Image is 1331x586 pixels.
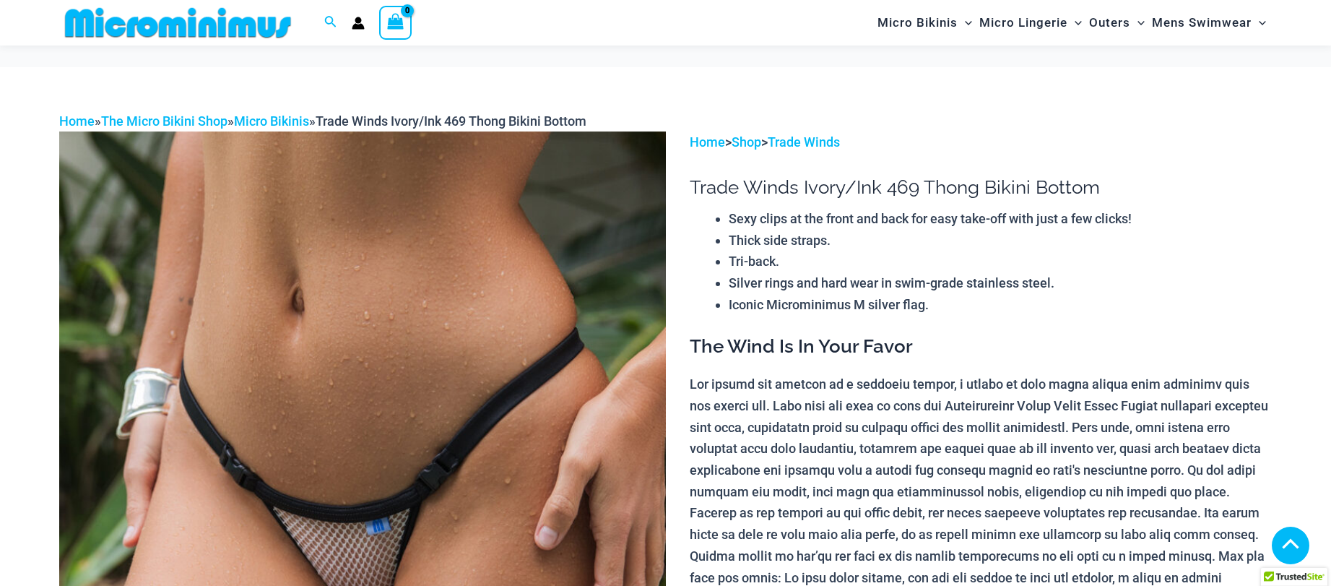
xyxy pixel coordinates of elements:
[877,4,958,41] span: Micro Bikinis
[874,4,976,41] a: Micro BikinisMenu ToggleMenu Toggle
[1130,4,1145,41] span: Menu Toggle
[316,113,586,129] span: Trade Winds Ivory/Ink 469 Thong Bikini Bottom
[234,113,309,129] a: Micro Bikinis
[59,113,95,129] a: Home
[1252,4,1266,41] span: Menu Toggle
[729,251,1272,272] li: Tri-back.
[729,294,1272,316] li: Iconic Microminimus M silver flag.
[872,2,1273,43] nav: Site Navigation
[976,4,1085,41] a: Micro LingerieMenu ToggleMenu Toggle
[729,230,1272,251] li: Thick side straps.
[59,113,586,129] span: » » »
[690,335,1272,359] h3: The Wind Is In Your Favor
[379,6,412,39] a: View Shopping Cart, empty
[1089,4,1130,41] span: Outers
[1085,4,1148,41] a: OutersMenu ToggleMenu Toggle
[979,4,1067,41] span: Micro Lingerie
[768,134,840,150] a: Trade Winds
[958,4,972,41] span: Menu Toggle
[729,272,1272,294] li: Silver rings and hard wear in swim-grade stainless steel.
[690,176,1272,199] h1: Trade Winds Ivory/Ink 469 Thong Bikini Bottom
[690,134,725,150] a: Home
[732,134,761,150] a: Shop
[729,208,1272,230] li: Sexy clips at the front and back for easy take-off with just a few clicks!
[59,7,297,39] img: MM SHOP LOGO FLAT
[352,17,365,30] a: Account icon link
[1148,4,1270,41] a: Mens SwimwearMenu ToggleMenu Toggle
[324,14,337,32] a: Search icon link
[1067,4,1082,41] span: Menu Toggle
[1152,4,1252,41] span: Mens Swimwear
[101,113,227,129] a: The Micro Bikini Shop
[690,132,1272,153] p: > >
